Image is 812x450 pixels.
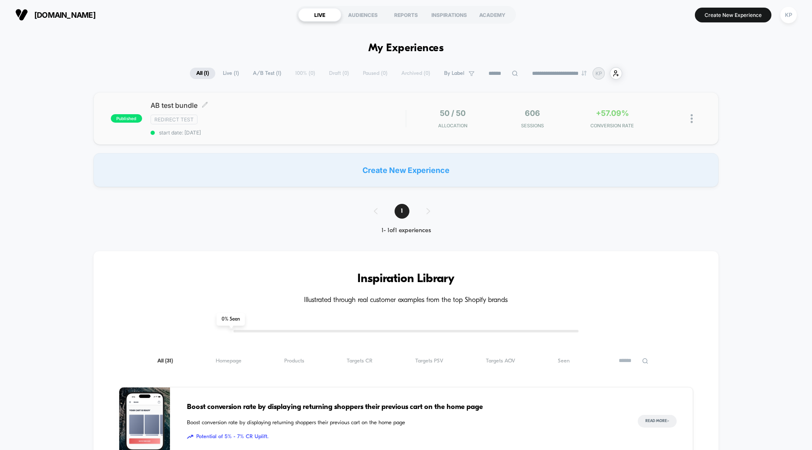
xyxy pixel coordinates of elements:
button: Play, NEW DEMO 2025-VEED.mp4 [197,107,217,127]
button: Read More> [638,415,677,428]
span: CONVERSION RATE [574,123,650,129]
span: ( 31 ) [165,358,173,364]
span: Boost conversion rate by displaying returning shoppers their previous cart on the home page [187,419,621,427]
span: Seen [558,358,570,364]
span: Targets AOV [486,358,515,364]
span: All ( 1 ) [190,68,215,79]
div: KP [780,7,797,23]
h1: My Experiences [368,42,444,55]
span: 1 [395,204,409,219]
span: Live ( 1 ) [217,68,245,79]
div: ACADEMY [471,8,514,22]
span: Targets CR [347,358,373,364]
span: Sessions [495,123,571,129]
button: Create New Experience [695,8,771,22]
span: 50 / 50 [440,109,466,118]
span: Redirect Test [151,115,198,124]
span: Potential of 5% - 7% CR Uplift. [187,433,621,441]
span: Boost conversion rate by displaying returning shoppers their previous cart on the home page [187,402,621,413]
button: [DOMAIN_NAME] [13,8,98,22]
span: 0 % Seen [217,313,245,326]
span: Allocation [438,123,467,129]
span: [DOMAIN_NAME] [34,11,96,19]
span: 606 [525,109,540,118]
div: 1 - 1 of 1 experiences [365,227,447,234]
img: Visually logo [15,8,28,21]
span: Targets PSV [415,358,443,364]
div: AUDIENCES [341,8,384,22]
p: KP [595,70,602,77]
div: LIVE [298,8,341,22]
div: INSPIRATIONS [428,8,471,22]
span: All [157,358,173,364]
span: +57.09% [596,109,629,118]
div: REPORTS [384,8,428,22]
span: AB test bundle [151,101,406,110]
button: Play, NEW DEMO 2025-VEED.mp4 [4,215,18,229]
img: close [691,114,693,123]
img: end [582,71,587,76]
h4: Illustrated through real customer examples from the top Shopify brands [119,296,693,305]
span: By Label [444,70,464,77]
span: published [111,114,142,123]
div: Duration [314,217,337,227]
span: Products [284,358,304,364]
button: KP [778,6,799,24]
div: Create New Experience [93,153,719,187]
div: Current time [294,217,313,227]
span: Homepage [216,358,241,364]
span: A/B Test ( 1 ) [247,68,288,79]
h3: Inspiration Library [119,272,693,286]
input: Volume [353,218,379,226]
input: Seek [6,204,409,212]
span: start date: [DATE] [151,129,406,136]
